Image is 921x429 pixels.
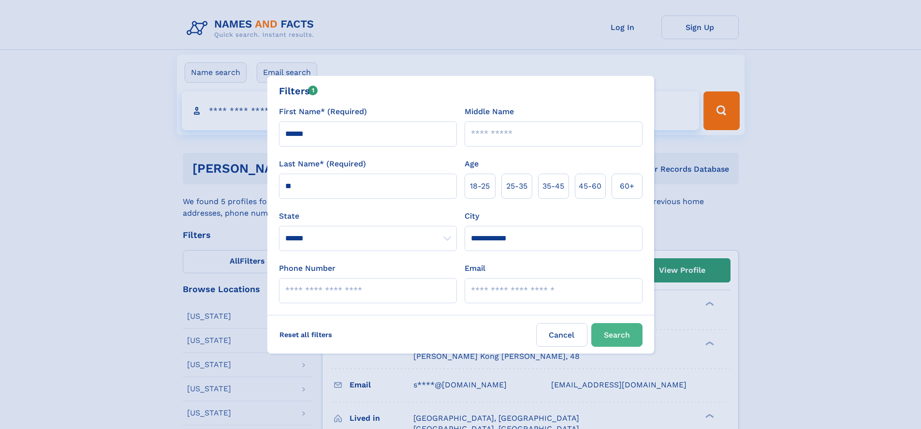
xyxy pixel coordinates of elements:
[579,180,601,192] span: 45‑60
[506,180,527,192] span: 25‑35
[465,106,514,118] label: Middle Name
[279,84,318,98] div: Filters
[465,263,485,274] label: Email
[542,180,564,192] span: 35‑45
[536,323,587,347] label: Cancel
[620,180,634,192] span: 60+
[279,158,366,170] label: Last Name* (Required)
[279,210,457,222] label: State
[273,323,338,346] label: Reset all filters
[279,106,367,118] label: First Name* (Required)
[465,158,479,170] label: Age
[465,210,479,222] label: City
[279,263,336,274] label: Phone Number
[470,180,490,192] span: 18‑25
[591,323,643,347] button: Search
